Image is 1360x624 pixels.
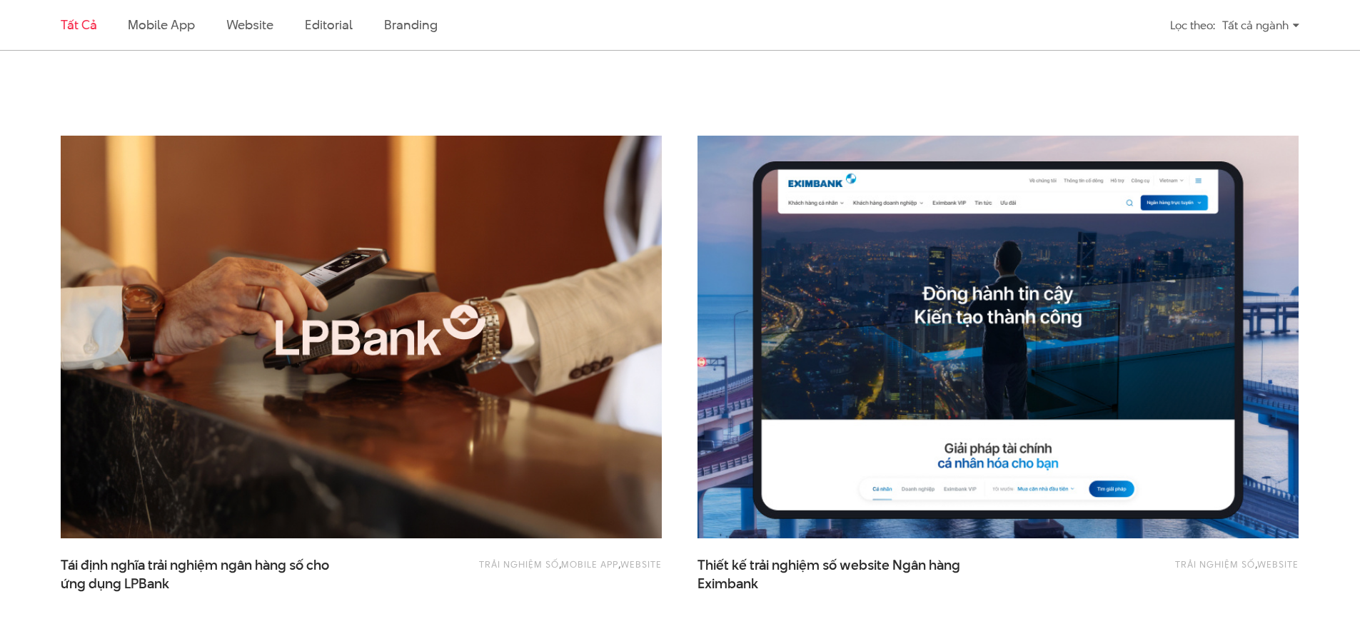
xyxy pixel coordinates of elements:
[61,575,169,593] span: ứng dụng LPBank
[1222,13,1299,38] div: Tất cả ngành
[61,556,346,592] a: Tái định nghĩa trải nghiệm ngân hàng số choứng dụng LPBank
[620,558,662,570] a: Website
[421,556,662,585] div: , ,
[1175,558,1255,570] a: Trải nghiệm số
[697,575,758,593] span: Eximbank
[697,556,983,592] span: Thiết kế trải nghiệm số website Ngân hàng
[61,136,662,538] img: LPBank Thumb
[226,16,273,34] a: Website
[1257,558,1299,570] a: Website
[1170,13,1215,38] div: Lọc theo:
[1058,556,1299,585] div: ,
[128,16,194,34] a: Mobile app
[61,16,96,34] a: Tất cả
[479,558,559,570] a: Trải nghiệm số
[697,556,983,592] a: Thiết kế trải nghiệm số website Ngân hàngEximbank
[61,556,346,592] span: Tái định nghĩa trải nghiệm ngân hàng số cho
[305,16,353,34] a: Editorial
[668,116,1329,559] img: Eximbank Website Portal
[384,16,437,34] a: Branding
[561,558,618,570] a: Mobile app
